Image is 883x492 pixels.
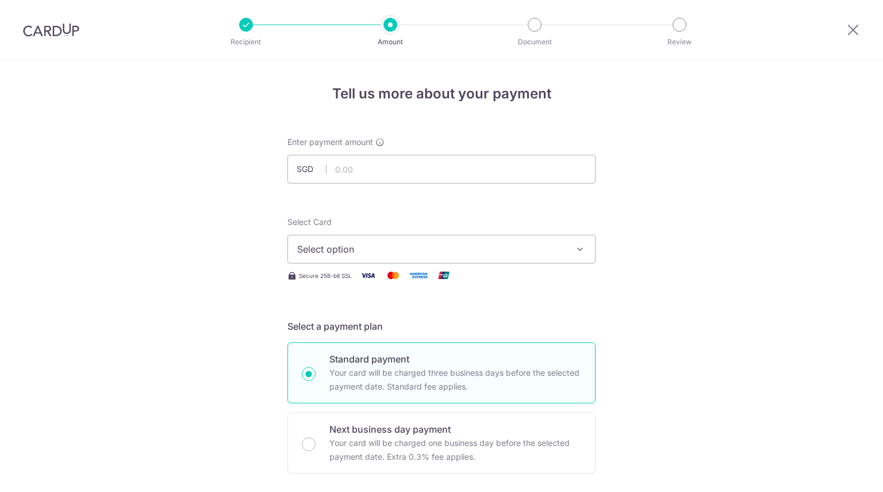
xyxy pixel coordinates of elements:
iframe: Opens a widget where you can find more information [809,457,872,486]
img: Mastercard [382,268,405,283]
input: 0.00 [287,155,596,184]
span: Select option [297,242,565,256]
img: Visa [356,268,379,283]
p: Your card will be charged three business days before the selected payment date. Standard fee appl... [329,366,581,394]
h4: Tell us more about your payment [287,83,596,104]
img: CardUp [23,23,79,37]
h5: Select a payment plan [287,319,596,333]
p: Review [637,36,722,48]
span: Secure 256-bit SSL [299,271,352,280]
img: American Express [407,268,430,283]
span: Enter payment amount [287,136,373,148]
span: SGD [297,163,327,175]
button: Select option [287,235,596,264]
span: translation missing: en.payables.payment_networks.credit_card.summary.labels.select_card [287,217,332,227]
img: Union Pay [432,268,455,283]
p: Next business day payment [329,422,581,436]
p: Your card will be charged one business day before the selected payment date. Extra 0.3% fee applies. [329,436,581,464]
p: Amount [348,36,433,48]
p: Document [492,36,577,48]
p: Recipient [204,36,289,48]
p: Standard payment [329,352,581,366]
